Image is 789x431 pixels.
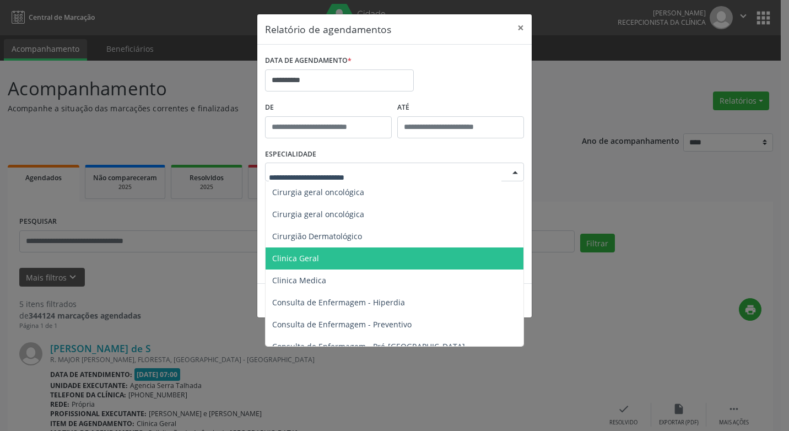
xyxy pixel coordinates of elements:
[265,22,391,36] h5: Relatório de agendamentos
[272,297,405,308] span: Consulta de Enfermagem - Hiperdia
[272,209,364,219] span: Cirurgia geral oncológica
[397,99,524,116] label: ATÉ
[272,341,465,352] span: Consulta de Enfermagem - Pré-[GEOGRAPHIC_DATA]
[510,14,532,41] button: Close
[272,275,326,285] span: Clinica Medica
[272,319,412,330] span: Consulta de Enfermagem - Preventivo
[272,253,319,263] span: Clinica Geral
[265,99,392,116] label: De
[272,231,362,241] span: Cirurgião Dermatológico
[265,52,352,69] label: DATA DE AGENDAMENTO
[265,146,316,163] label: ESPECIALIDADE
[272,187,364,197] span: Cirurgia geral oncológica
